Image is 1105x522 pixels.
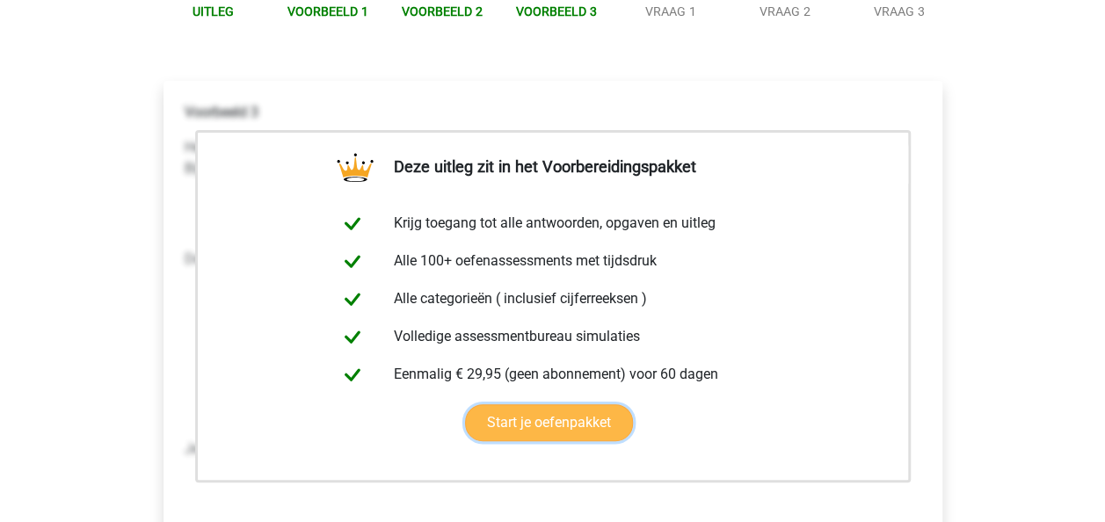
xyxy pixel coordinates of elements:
[185,284,487,424] img: Monotonous_Example_3_2.png
[185,104,258,120] b: Voorbeeld 3
[185,249,921,270] p: Deze reeks los je op dezelfde manier op als voorbeeld 1 en 2:
[185,439,921,460] p: Je kunt zien dat er 15 afgetrokken moet worden om tot het goede antwoord te komen. Het antwoord i...
[645,4,696,18] a: Vraag 1
[874,4,925,18] a: Vraag 3
[185,193,487,235] img: Monotonous_Example_3.png
[402,4,483,18] a: Voorbeeld 2
[465,404,633,441] a: Start je oefenpakket
[760,4,811,18] a: Vraag 2
[193,4,234,18] a: Uitleg
[516,4,597,18] a: Voorbeeld 3
[287,4,368,18] a: Voorbeeld 1
[185,137,921,179] p: Hetzelfde soort reeks kun je ook tegenkomen bij een reeks waar de getallen steeds redelijk gelijk...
